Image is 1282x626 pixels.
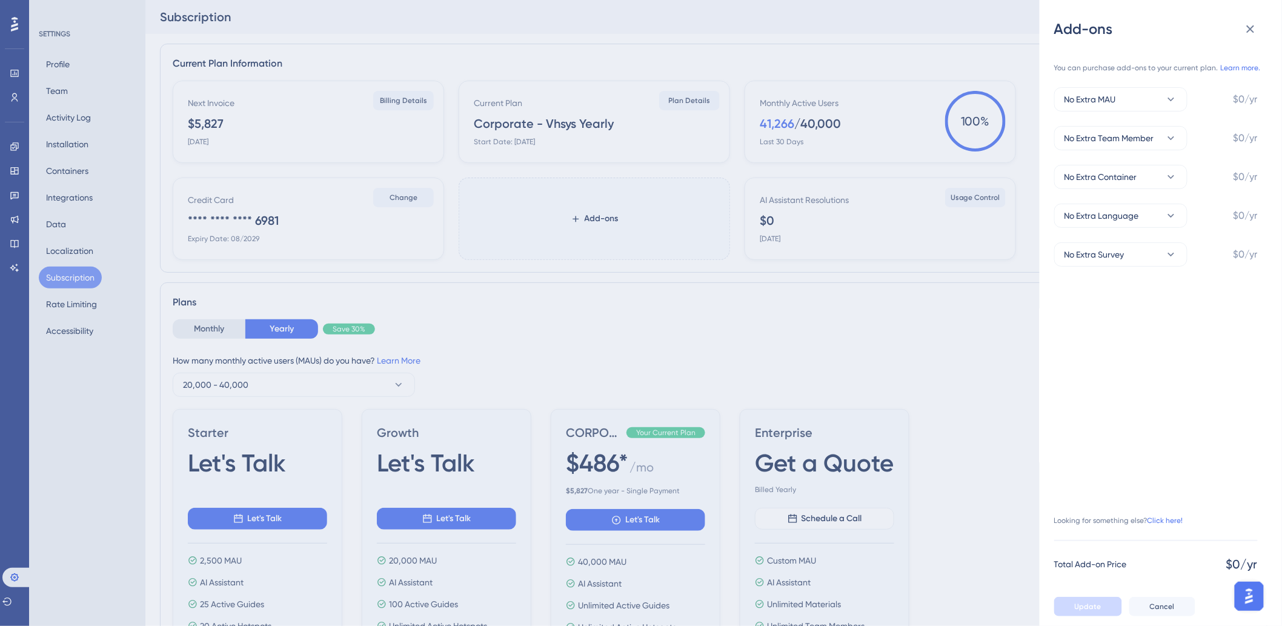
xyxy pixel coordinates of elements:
[1129,597,1195,616] button: Cancel
[1064,92,1116,107] span: No Extra MAU
[1064,170,1137,184] span: No Extra Container
[1234,247,1258,262] span: $0/yr
[1054,19,1267,39] div: Add-ons
[1054,63,1218,73] span: You can purchase add-ons to your current plan.
[1064,131,1154,145] span: No Extra Team Member
[1054,87,1187,112] button: No Extra MAU
[1234,131,1258,145] span: $0/yr
[1054,242,1187,267] button: No Extra Survey
[1226,556,1258,573] span: $0/yr
[1054,557,1127,571] span: Total Add-on Price
[1147,516,1183,525] a: Click here!
[1234,208,1258,223] span: $0/yr
[1234,92,1258,107] span: $0/yr
[1231,578,1267,614] iframe: UserGuiding AI Assistant Launcher
[1064,247,1124,262] span: No Extra Survey
[1150,602,1175,611] span: Cancel
[1054,597,1122,616] button: Update
[1054,165,1187,189] button: No Extra Container
[1075,602,1101,611] span: Update
[1064,208,1139,223] span: No Extra Language
[1054,204,1187,228] button: No Extra Language
[1054,516,1147,525] span: Looking for something else?
[1221,63,1261,73] a: Learn more.
[1054,126,1187,150] button: No Extra Team Member
[1234,170,1258,184] span: $0/yr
